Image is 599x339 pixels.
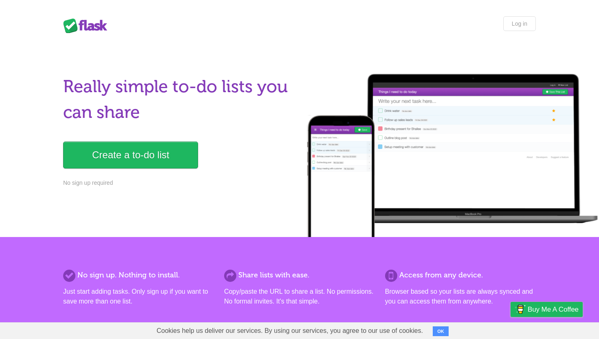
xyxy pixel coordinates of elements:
a: Buy me a coffee [511,302,583,317]
button: OK [433,326,449,336]
p: Just start adding tasks. Only sign up if you want to save more than one list. [63,287,214,306]
img: Buy me a coffee [515,302,526,316]
h2: Access from any device. [385,270,536,281]
p: Browser based so your lists are always synced and you can access them from anywhere. [385,287,536,306]
h2: Share lists with ease. [224,270,375,281]
a: Create a to-do list [63,142,198,168]
span: Cookies help us deliver our services. By using our services, you agree to our use of cookies. [148,323,431,339]
h2: No sign up. Nothing to install. [63,270,214,281]
p: Copy/paste the URL to share a list. No permissions. No formal invites. It's that simple. [224,287,375,306]
p: No sign up required [63,179,295,187]
a: Log in [503,16,536,31]
div: Flask Lists [63,18,112,33]
span: Buy me a coffee [528,302,579,317]
h1: Really simple to-do lists you can share [63,74,295,125]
